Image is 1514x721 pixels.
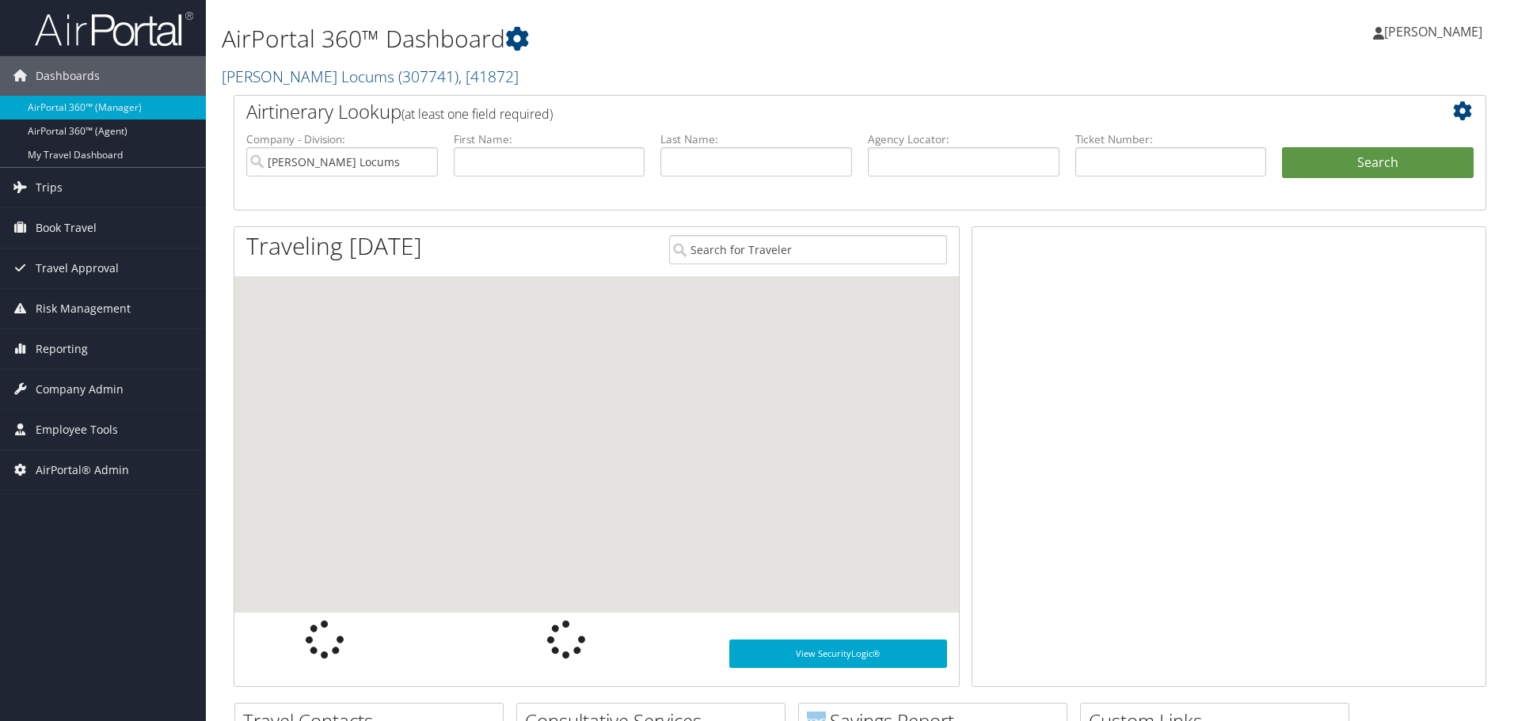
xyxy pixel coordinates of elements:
[660,131,852,147] label: Last Name:
[246,131,438,147] label: Company - Division:
[1373,8,1498,55] a: [PERSON_NAME]
[36,370,124,409] span: Company Admin
[729,639,947,668] a: View SecurityLogic®
[1282,147,1474,179] button: Search
[36,410,118,450] span: Employee Tools
[36,329,88,369] span: Reporting
[36,289,131,328] span: Risk Management
[398,66,458,87] span: ( 307741 )
[669,235,947,264] input: Search for Traveler
[454,131,645,147] label: First Name:
[401,105,553,123] span: (at least one field required)
[246,98,1369,125] h2: Airtinerary Lookup
[35,10,193,47] img: airportal-logo.png
[36,450,129,490] span: AirPortal® Admin
[868,131,1059,147] label: Agency Locator:
[1075,131,1267,147] label: Ticket Number:
[1384,23,1482,40] span: [PERSON_NAME]
[458,66,519,87] span: , [ 41872 ]
[36,249,119,288] span: Travel Approval
[36,208,97,248] span: Book Travel
[222,66,519,87] a: [PERSON_NAME] Locums
[222,22,1073,55] h1: AirPortal 360™ Dashboard
[36,56,100,96] span: Dashboards
[246,230,422,263] h1: Traveling [DATE]
[36,168,63,207] span: Trips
